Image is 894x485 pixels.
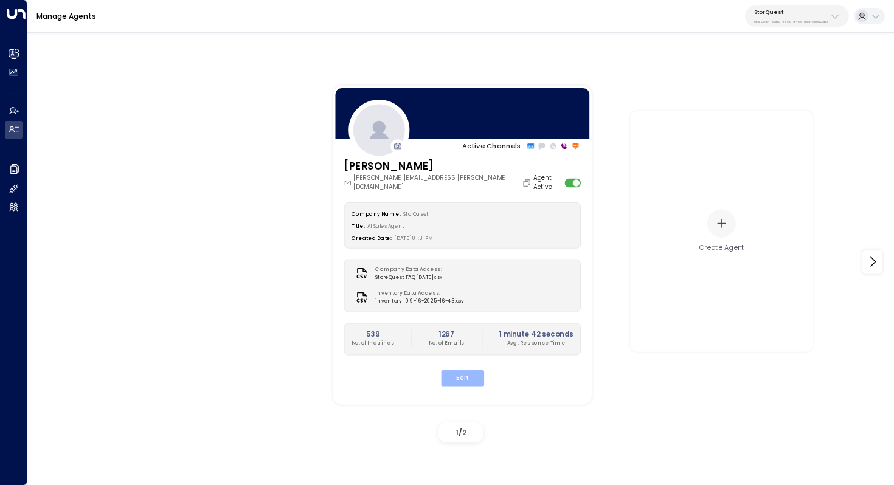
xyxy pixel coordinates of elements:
[499,329,573,340] h2: 1 minute 42 seconds
[351,222,364,229] label: Title:
[462,140,522,151] p: Active Channels:
[462,427,466,438] span: 2
[456,427,459,438] span: 1
[533,173,561,191] label: Agent Active
[438,422,483,442] div: /
[522,178,533,187] button: Copy
[428,329,465,340] h2: 1267
[499,340,573,348] p: Avg. Response Time
[351,210,400,217] label: Company Name:
[394,235,433,241] span: [DATE] 01:31 PM
[344,173,533,191] div: [PERSON_NAME][EMAIL_ADDRESS][PERSON_NAME][DOMAIN_NAME]
[440,370,483,385] button: Edit
[344,158,533,174] h3: [PERSON_NAME]
[375,290,459,298] label: Inventory Data Access:
[375,266,442,273] label: Company Data Access:
[36,11,96,21] a: Manage Agents
[367,222,404,229] span: AI Sales Agent
[375,297,464,305] span: inventory_09-16-2025-16-43.csv
[351,329,394,340] h2: 539
[754,19,828,24] p: 95e12634-a2b0-4ea9-845a-0bcfa50e2d19
[351,235,391,241] label: Created Date:
[745,5,849,27] button: StorQuest95e12634-a2b0-4ea9-845a-0bcfa50e2d19
[375,273,446,281] span: StoreQuest FAQ [DATE]xlsx
[351,340,394,348] p: No. of Inquiries
[699,243,744,253] div: Create Agent
[403,210,429,217] span: StorQuest
[428,340,465,348] p: No. of Emails
[754,9,828,16] p: StorQuest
